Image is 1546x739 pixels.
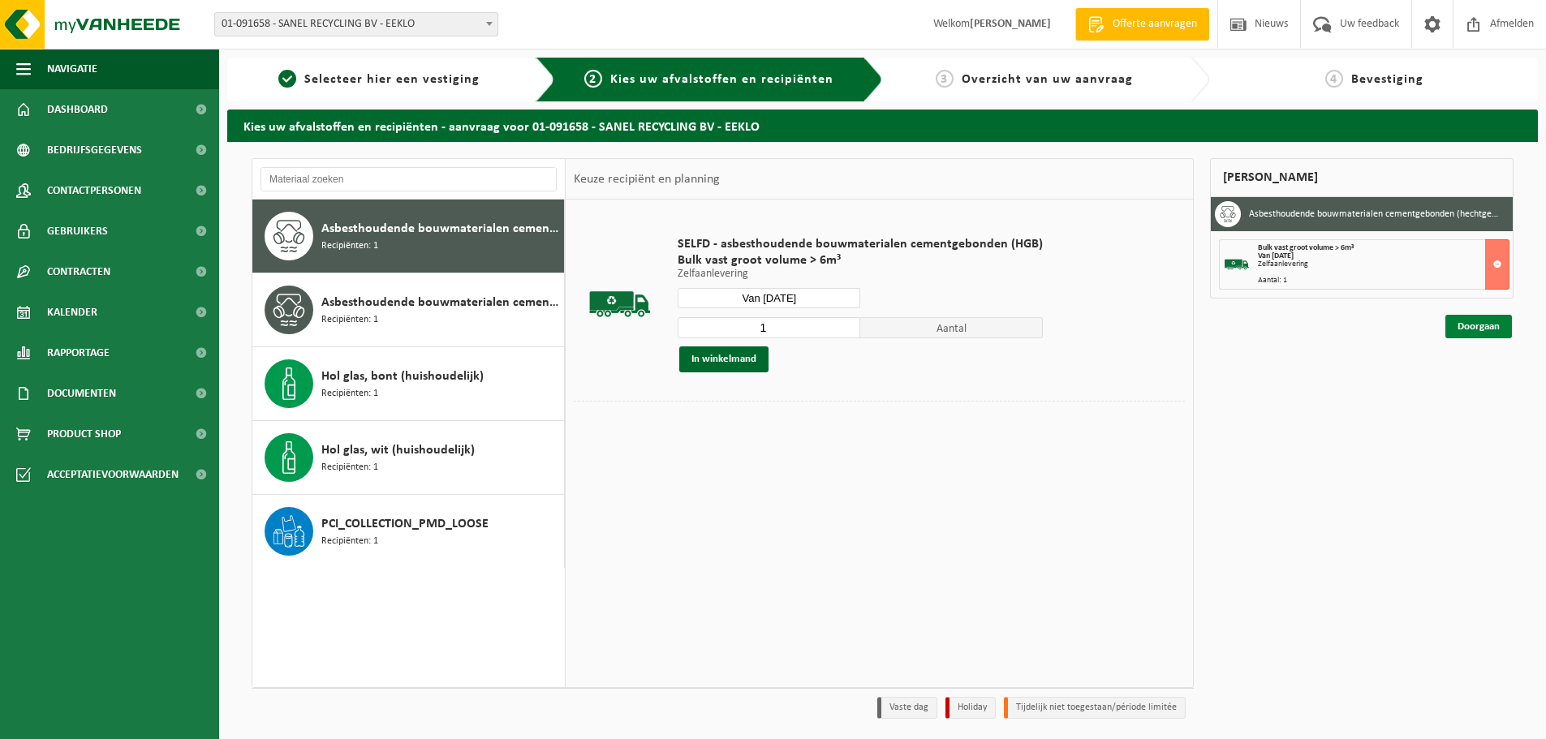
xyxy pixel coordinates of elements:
[1004,697,1186,719] li: Tijdelijk niet toegestaan/période limitée
[1258,260,1509,269] div: Zelfaanlevering
[584,70,602,88] span: 2
[252,273,565,347] button: Asbesthoudende bouwmaterialen cementgebonden met isolatie(hechtgebonden) Recipiënten: 1
[321,514,489,534] span: PCI_COLLECTION_PMD_LOOSE
[1445,315,1512,338] a: Doorgaan
[678,236,1043,252] span: SELFD - asbesthoudende bouwmaterialen cementgebonden (HGB)
[278,70,296,88] span: 1
[321,460,378,475] span: Recipiënten: 1
[47,333,110,373] span: Rapportage
[678,288,860,308] input: Selecteer datum
[227,110,1538,141] h2: Kies uw afvalstoffen en recipiënten - aanvraag voor 01-091658 - SANEL RECYCLING BV - EEKLO
[47,211,108,251] span: Gebruikers
[610,73,833,86] span: Kies uw afvalstoffen en recipiënten
[566,159,728,200] div: Keuze recipiënt en planning
[321,293,560,312] span: Asbesthoudende bouwmaterialen cementgebonden met isolatie(hechtgebonden)
[47,292,97,333] span: Kalender
[47,49,97,89] span: Navigatie
[962,73,1133,86] span: Overzicht van uw aanvraag
[877,697,937,719] li: Vaste dag
[261,167,557,191] input: Materiaal zoeken
[304,73,480,86] span: Selecteer hier een vestiging
[47,130,142,170] span: Bedrijfsgegevens
[1258,277,1509,285] div: Aantal: 1
[252,421,565,495] button: Hol glas, wit (huishoudelijk) Recipiënten: 1
[47,251,110,292] span: Contracten
[321,534,378,549] span: Recipiënten: 1
[214,12,498,37] span: 01-091658 - SANEL RECYCLING BV - EEKLO
[678,269,1043,280] p: Zelfaanlevering
[235,70,523,89] a: 1Selecteer hier een vestiging
[215,13,497,36] span: 01-091658 - SANEL RECYCLING BV - EEKLO
[860,317,1043,338] span: Aantal
[47,373,116,414] span: Documenten
[321,312,378,328] span: Recipiënten: 1
[321,440,475,460] span: Hol glas, wit (huishoudelijk)
[47,170,141,211] span: Contactpersonen
[945,697,996,719] li: Holiday
[970,18,1051,30] strong: [PERSON_NAME]
[321,219,560,238] span: Asbesthoudende bouwmaterialen cementgebonden (hechtgebonden)
[252,347,565,421] button: Hol glas, bont (huishoudelijk) Recipiënten: 1
[1249,201,1501,227] h3: Asbesthoudende bouwmaterialen cementgebonden (hechtgebonden)
[1258,243,1354,252] span: Bulk vast groot volume > 6m³
[321,386,378,402] span: Recipiënten: 1
[47,454,179,495] span: Acceptatievoorwaarden
[1109,16,1201,32] span: Offerte aanvragen
[936,70,954,88] span: 3
[321,238,378,254] span: Recipiënten: 1
[252,495,565,568] button: PCI_COLLECTION_PMD_LOOSE Recipiënten: 1
[678,252,1043,269] span: Bulk vast groot volume > 6m³
[252,200,565,273] button: Asbesthoudende bouwmaterialen cementgebonden (hechtgebonden) Recipiënten: 1
[47,89,108,130] span: Dashboard
[47,414,121,454] span: Product Shop
[321,367,484,386] span: Hol glas, bont (huishoudelijk)
[1325,70,1343,88] span: 4
[1075,8,1209,41] a: Offerte aanvragen
[1258,251,1294,260] strong: Van [DATE]
[1351,73,1423,86] span: Bevestiging
[1210,158,1514,197] div: [PERSON_NAME]
[679,346,769,372] button: In winkelmand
